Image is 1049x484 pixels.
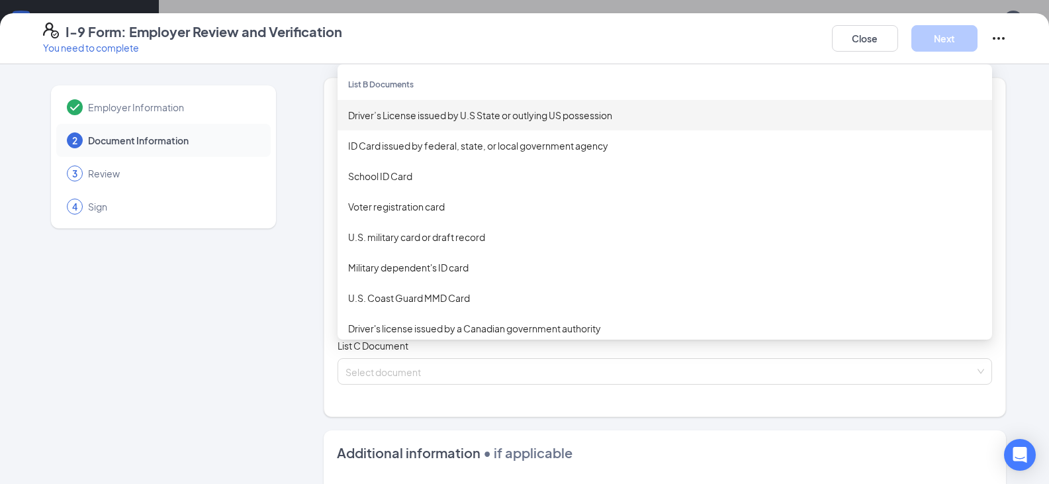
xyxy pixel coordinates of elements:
span: Sign [88,200,257,213]
div: U.S. Coast Guard MMD Card [348,291,981,305]
span: Review [88,167,257,180]
p: You need to complete [43,41,342,54]
button: Close [832,25,898,52]
div: Military dependent's ID card [348,260,981,275]
svg: Checkmark [67,99,83,115]
span: 2 [72,134,77,147]
span: • if applicable [480,444,572,461]
span: Document Information [88,134,257,147]
span: 4 [72,200,77,213]
span: List B Documents [348,79,414,89]
div: Driver’s License issued by U.S State or outlying US possession [348,108,981,122]
span: Additional information [337,444,480,461]
div: Voter registration card [348,199,981,214]
span: Employer Information [88,101,257,114]
div: U.S. military card or draft record [348,230,981,244]
div: School ID Card [348,169,981,183]
h4: I-9 Form: Employer Review and Verification [66,23,342,41]
svg: Ellipses [991,30,1007,46]
svg: FormI9EVerifyIcon [43,23,59,38]
div: Driver's license issued by a Canadian government authority [348,321,981,336]
div: ID Card issued by federal, state, or local government agency [348,138,981,153]
button: Next [911,25,978,52]
span: 3 [72,167,77,180]
span: List C Document [338,340,408,352]
div: Open Intercom Messenger [1004,439,1036,471]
